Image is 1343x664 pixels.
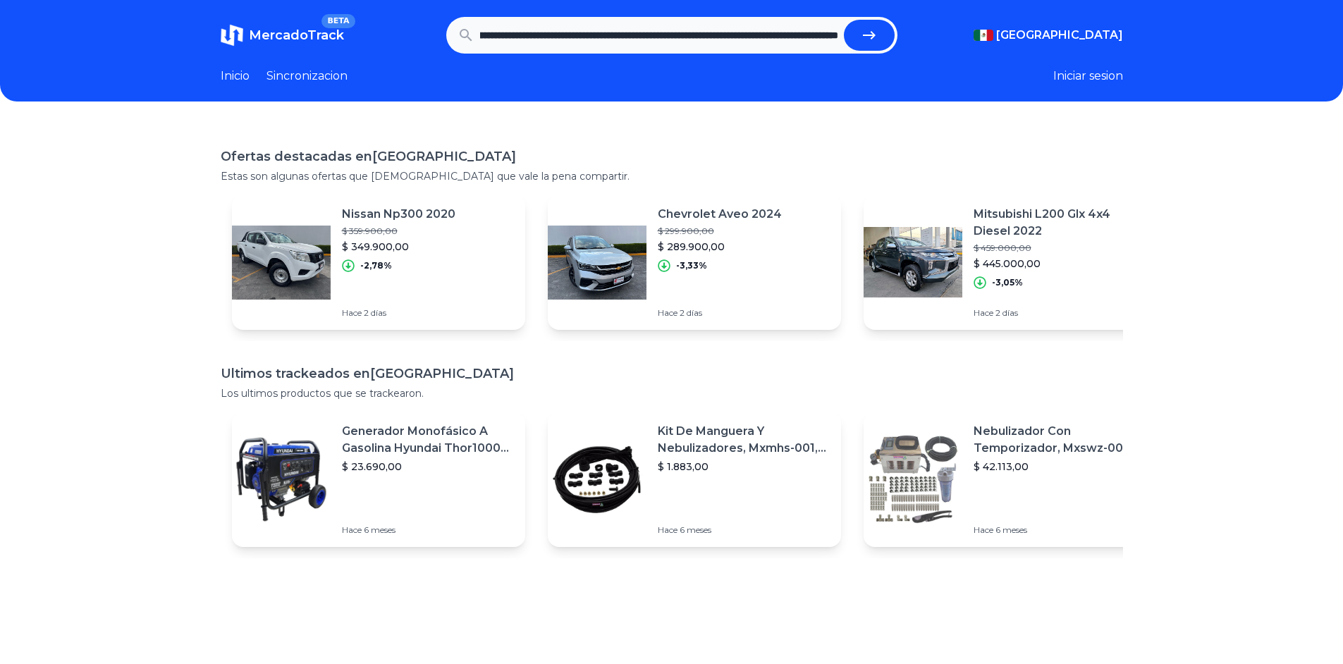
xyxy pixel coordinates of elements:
[221,68,250,85] a: Inicio
[321,14,355,28] span: BETA
[974,460,1146,474] p: $ 42.113,00
[249,27,344,43] span: MercadoTrack
[658,240,782,254] p: $ 289.900,00
[974,307,1146,319] p: Hace 2 días
[864,195,1157,330] a: Featured imageMitsubishi L200 Glx 4x4 Diesel 2022$ 459.000,00$ 445.000,00-3,05%Hace 2 días
[548,430,646,529] img: Featured image
[221,386,1123,400] p: Los ultimos productos que se trackearon.
[221,24,344,47] a: MercadoTrackBETA
[266,68,348,85] a: Sincronizacion
[996,27,1123,44] span: [GEOGRAPHIC_DATA]
[864,430,962,529] img: Featured image
[658,524,830,536] p: Hace 6 meses
[342,206,455,223] p: Nissan Np300 2020
[658,460,830,474] p: $ 1.883,00
[221,24,243,47] img: MercadoTrack
[974,30,993,41] img: Mexico
[342,460,514,474] p: $ 23.690,00
[974,257,1146,271] p: $ 445.000,00
[548,195,841,330] a: Featured imageChevrolet Aveo 2024$ 299.900,00$ 289.900,00-3,33%Hace 2 días
[221,169,1123,183] p: Estas son algunas ofertas que [DEMOGRAPHIC_DATA] que vale la pena compartir.
[342,226,455,237] p: $ 359.900,00
[232,412,525,547] a: Featured imageGenerador Monofásico A Gasolina Hyundai Thor10000 P 11.5 Kw$ 23.690,00Hace 6 meses
[676,260,707,271] p: -3,33%
[974,206,1146,240] p: Mitsubishi L200 Glx 4x4 Diesel 2022
[658,307,782,319] p: Hace 2 días
[232,195,525,330] a: Featured imageNissan Np300 2020$ 359.900,00$ 349.900,00-2,78%Hace 2 días
[864,412,1157,547] a: Featured imageNebulizador Con Temporizador, Mxswz-009, 50m, 40 Boquillas$ 42.113,00Hace 6 meses
[360,260,392,271] p: -2,78%
[221,364,1123,383] h1: Ultimos trackeados en [GEOGRAPHIC_DATA]
[658,423,830,457] p: Kit De Manguera Y Nebulizadores, Mxmhs-001, 6m, 6 Tees, 8 Bo
[974,242,1146,254] p: $ 459.000,00
[974,27,1123,44] button: [GEOGRAPHIC_DATA]
[232,430,331,529] img: Featured image
[992,277,1023,288] p: -3,05%
[1053,68,1123,85] button: Iniciar sesion
[974,524,1146,536] p: Hace 6 meses
[658,206,782,223] p: Chevrolet Aveo 2024
[548,213,646,312] img: Featured image
[342,423,514,457] p: Generador Monofásico A Gasolina Hyundai Thor10000 P 11.5 Kw
[342,524,514,536] p: Hace 6 meses
[864,213,962,312] img: Featured image
[221,147,1123,166] h1: Ofertas destacadas en [GEOGRAPHIC_DATA]
[232,213,331,312] img: Featured image
[342,307,455,319] p: Hace 2 días
[548,412,841,547] a: Featured imageKit De Manguera Y Nebulizadores, Mxmhs-001, 6m, 6 Tees, 8 Bo$ 1.883,00Hace 6 meses
[342,240,455,254] p: $ 349.900,00
[974,423,1146,457] p: Nebulizador Con Temporizador, Mxswz-009, 50m, 40 Boquillas
[658,226,782,237] p: $ 299.900,00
